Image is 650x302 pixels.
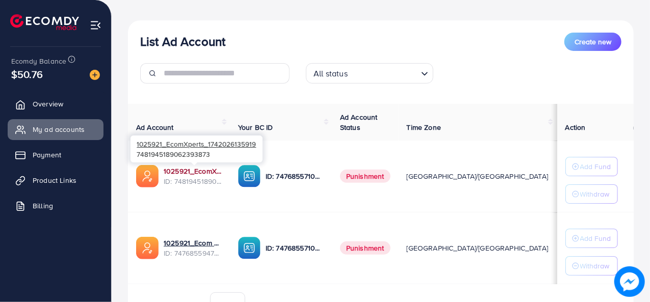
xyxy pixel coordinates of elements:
img: ic-ads-acc.e4c84228.svg [136,165,159,187]
span: Create new [575,37,611,47]
h3: List Ad Account [140,34,225,49]
button: Add Fund [565,157,618,176]
a: Payment [8,145,103,165]
span: Ad Account Status [340,112,378,132]
p: ID: 7476855710303879169 [266,242,324,254]
span: $50.76 [11,67,43,81]
button: Create new [564,33,621,51]
p: Add Fund [580,232,611,244]
img: ic-ads-acc.e4c84228.svg [136,237,159,259]
a: My ad accounts [8,119,103,140]
span: Overview [33,99,63,109]
img: ic-ba-acc.ded83a64.svg [238,237,261,259]
span: Punishment [340,241,391,255]
div: Search for option [306,63,433,84]
span: Ad Account [136,122,174,132]
img: logo [10,14,79,30]
span: [GEOGRAPHIC_DATA]/[GEOGRAPHIC_DATA] [407,243,549,253]
img: image [90,70,100,80]
span: ID: 7481945189062393873 [164,176,222,186]
span: ID: 7476855947013488656 [164,248,222,258]
button: Withdraw [565,256,618,276]
input: Search for option [351,64,417,81]
img: image [614,266,645,297]
p: Withdraw [580,188,610,200]
img: ic-ba-acc.ded83a64.svg [238,165,261,187]
span: Punishment [340,170,391,183]
span: [GEOGRAPHIC_DATA]/[GEOGRAPHIC_DATA] [407,171,549,181]
a: Overview [8,94,103,114]
p: ID: 7476855710303879169 [266,170,324,182]
p: Add Fund [580,160,611,173]
span: Ecomdy Balance [11,56,66,66]
a: Product Links [8,170,103,190]
a: 1025921_Ecom Edge_1740841194014 [164,238,222,248]
span: Billing [33,201,53,211]
span: Product Links [33,175,76,185]
span: My ad accounts [33,124,85,134]
span: All status [311,66,350,81]
span: Time Zone [407,122,441,132]
p: Withdraw [580,260,610,272]
span: 1025921_EcomXperts_1742026135919 [137,139,256,149]
a: 1025921_EcomXperts_1742026135919 [164,166,222,176]
span: Your BC ID [238,122,273,132]
button: Withdraw [565,184,618,204]
img: menu [90,19,101,31]
span: Payment [33,150,61,160]
span: Action [565,122,586,132]
a: Billing [8,196,103,216]
button: Add Fund [565,229,618,248]
div: 7481945189062393873 [131,135,263,162]
div: <span class='underline'>1025921_Ecom Edge_1740841194014</span></br>7476855947013488656 [164,238,222,259]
